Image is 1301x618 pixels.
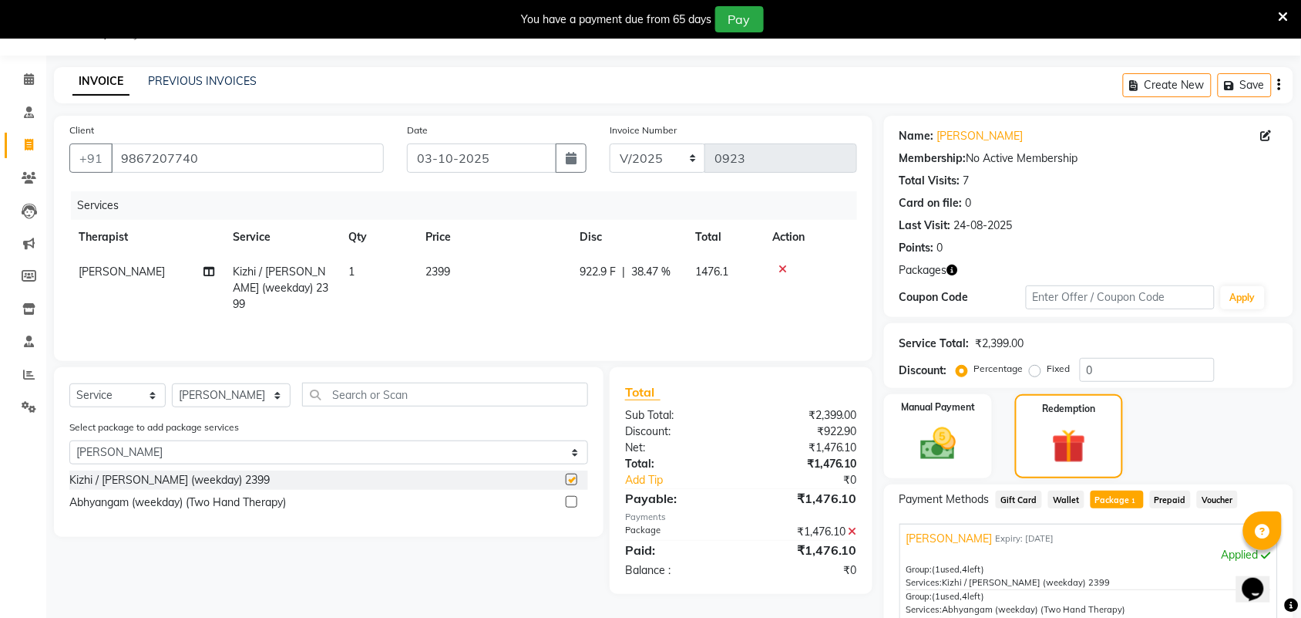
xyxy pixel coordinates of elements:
[224,220,339,255] th: Service
[425,265,450,279] span: 2399
[69,472,270,488] div: Kizhi / [PERSON_NAME] (weekday) 2399
[974,362,1024,376] label: Percentage
[614,456,741,472] div: Total:
[906,604,943,615] span: Services:
[79,265,165,279] span: [PERSON_NAME]
[741,489,869,508] div: ₹1,476.10
[69,123,94,137] label: Client
[976,336,1024,352] div: ₹2,399.00
[695,265,728,279] span: 1476.1
[899,240,934,256] div: Points:
[1197,491,1238,508] span: Voucher
[906,577,943,588] span: Services:
[933,564,985,575] span: used, left)
[996,532,1054,545] span: Expiry: [DATE]
[762,472,869,488] div: ₹0
[741,407,869,424] div: ₹2,399.00
[614,489,741,508] div: Payable:
[715,6,764,32] button: Pay
[741,541,869,559] div: ₹1,476.10
[943,604,1126,615] span: Abhyangam (weekday) (Two Hand Therapy)
[909,424,967,464] img: _cash.svg
[899,150,1278,167] div: No Active Membership
[1043,402,1096,416] label: Redemption
[1150,491,1192,508] span: Prepaid
[906,564,933,575] span: Group:
[148,74,257,88] a: PREVIOUS INVOICES
[1130,497,1138,506] span: 1
[1123,73,1212,97] button: Create New
[233,265,328,311] span: Kizhi / [PERSON_NAME] (weekday) 2399
[614,524,741,540] div: Package
[1236,556,1286,603] iframe: chat widget
[933,591,941,602] span: (1
[741,440,869,456] div: ₹1,476.10
[1218,73,1272,97] button: Save
[906,531,993,547] span: [PERSON_NAME]
[906,547,1271,563] div: Applied
[69,495,286,511] div: Abhyangam (weekday) (Two Hand Therapy)
[1047,362,1071,376] label: Fixed
[899,491,990,508] span: Payment Methods
[899,363,947,379] div: Discount:
[763,220,857,255] th: Action
[1091,491,1144,508] span: Package
[686,220,763,255] th: Total
[966,195,972,211] div: 0
[111,144,384,173] input: Search by Name/Mobile/Email/Code
[943,577,1111,588] span: Kizhi / [PERSON_NAME] (weekday) 2399
[614,541,741,559] div: Paid:
[899,262,947,279] span: Packages
[631,264,671,280] span: 38.47 %
[963,564,968,575] span: 4
[71,191,869,220] div: Services
[622,264,625,280] span: |
[614,562,741,579] div: Balance :
[1048,491,1084,508] span: Wallet
[741,424,869,440] div: ₹922.90
[954,218,1013,234] div: 24-08-2025
[348,265,355,279] span: 1
[614,424,741,440] div: Discount:
[899,150,967,167] div: Membership:
[69,144,113,173] button: +91
[933,564,941,575] span: (1
[937,240,943,256] div: 0
[899,336,970,352] div: Service Total:
[69,220,224,255] th: Therapist
[570,220,686,255] th: Disc
[614,472,762,488] a: Add Tip
[741,562,869,579] div: ₹0
[522,12,712,28] div: You have a payment due from 65 days
[899,289,1026,306] div: Coupon Code
[302,383,588,407] input: Search or Scan
[899,195,963,211] div: Card on file:
[899,173,960,189] div: Total Visits:
[416,220,570,255] th: Price
[625,511,857,524] div: Payments
[1026,285,1215,309] input: Enter Offer / Coupon Code
[899,218,951,234] div: Last Visit:
[69,420,239,434] label: Select package to add package services
[963,173,970,189] div: 7
[741,456,869,472] div: ₹1,476.10
[610,123,677,137] label: Invoice Number
[580,264,616,280] span: 922.9 F
[906,591,933,602] span: Group:
[899,128,934,144] div: Name:
[1041,425,1097,468] img: _gift.svg
[339,220,416,255] th: Qty
[407,123,428,137] label: Date
[614,440,741,456] div: Net:
[72,68,129,96] a: INVOICE
[614,407,741,424] div: Sub Total:
[1221,286,1265,309] button: Apply
[741,524,869,540] div: ₹1,476.10
[933,591,985,602] span: used, left)
[901,400,975,414] label: Manual Payment
[996,491,1042,508] span: Gift Card
[937,128,1024,144] a: [PERSON_NAME]
[625,384,661,400] span: Total
[963,591,968,602] span: 4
